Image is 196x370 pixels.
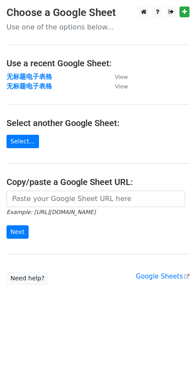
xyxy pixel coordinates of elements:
small: View [115,83,128,90]
input: Paste your Google Sheet URL here [7,191,185,207]
a: View [106,73,128,81]
small: View [115,74,128,80]
input: Next [7,225,29,239]
a: Google Sheets [136,273,189,280]
h4: Select another Google Sheet: [7,118,189,128]
a: 无标题电子表格 [7,73,52,81]
h4: Use a recent Google Sheet: [7,58,189,68]
h4: Copy/paste a Google Sheet URL: [7,177,189,187]
a: View [106,82,128,90]
a: Need help? [7,272,49,285]
h3: Choose a Google Sheet [7,6,189,19]
small: Example: [URL][DOMAIN_NAME] [7,209,95,215]
a: 无标题电子表格 [7,82,52,90]
a: Select... [7,135,39,148]
p: Use one of the options below... [7,23,189,32]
